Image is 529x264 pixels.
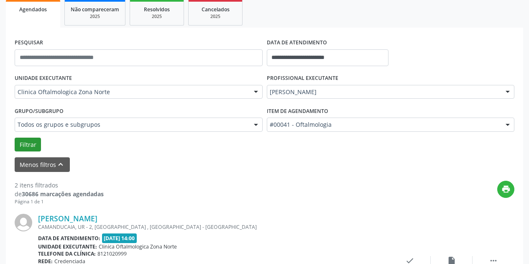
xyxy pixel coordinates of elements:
span: 8121020999 [97,250,127,257]
div: Página 1 de 1 [15,198,104,205]
i: keyboard_arrow_up [56,160,65,169]
div: 2025 [71,13,119,20]
b: Unidade executante: [38,243,97,250]
strong: 30686 marcações agendadas [22,190,104,198]
label: Grupo/Subgrupo [15,105,64,118]
div: de [15,190,104,198]
img: img [15,214,32,231]
span: Não compareceram [71,6,119,13]
span: Cancelados [202,6,230,13]
span: Todos os grupos e subgrupos [18,120,245,129]
a: [PERSON_NAME] [38,214,97,223]
span: #00041 - Oftalmologia [270,120,498,129]
button: Filtrar [15,138,41,152]
i: print [501,185,511,194]
span: Clinica Oftalmologica Zona Norte [18,88,245,96]
div: 2025 [136,13,178,20]
div: 2 itens filtrados [15,181,104,190]
label: PESQUISAR [15,36,43,49]
button: print [497,181,514,198]
b: Telefone da clínica: [38,250,96,257]
div: 2025 [194,13,236,20]
label: Item de agendamento [267,105,328,118]
span: Agendados [19,6,47,13]
b: Data de atendimento: [38,235,100,242]
span: [DATE] 14:00 [102,233,137,243]
label: PROFISSIONAL EXECUTANTE [267,72,338,85]
span: [PERSON_NAME] [270,88,498,96]
button: Menos filtroskeyboard_arrow_up [15,157,70,172]
label: UNIDADE EXECUTANTE [15,72,72,85]
div: CAMANDUCAIA, UR - 2, [GEOGRAPHIC_DATA] , [GEOGRAPHIC_DATA] - [GEOGRAPHIC_DATA] [38,223,389,231]
span: Resolvidos [144,6,170,13]
label: DATA DE ATENDIMENTO [267,36,327,49]
span: Clinica Oftalmologica Zona Norte [99,243,177,250]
